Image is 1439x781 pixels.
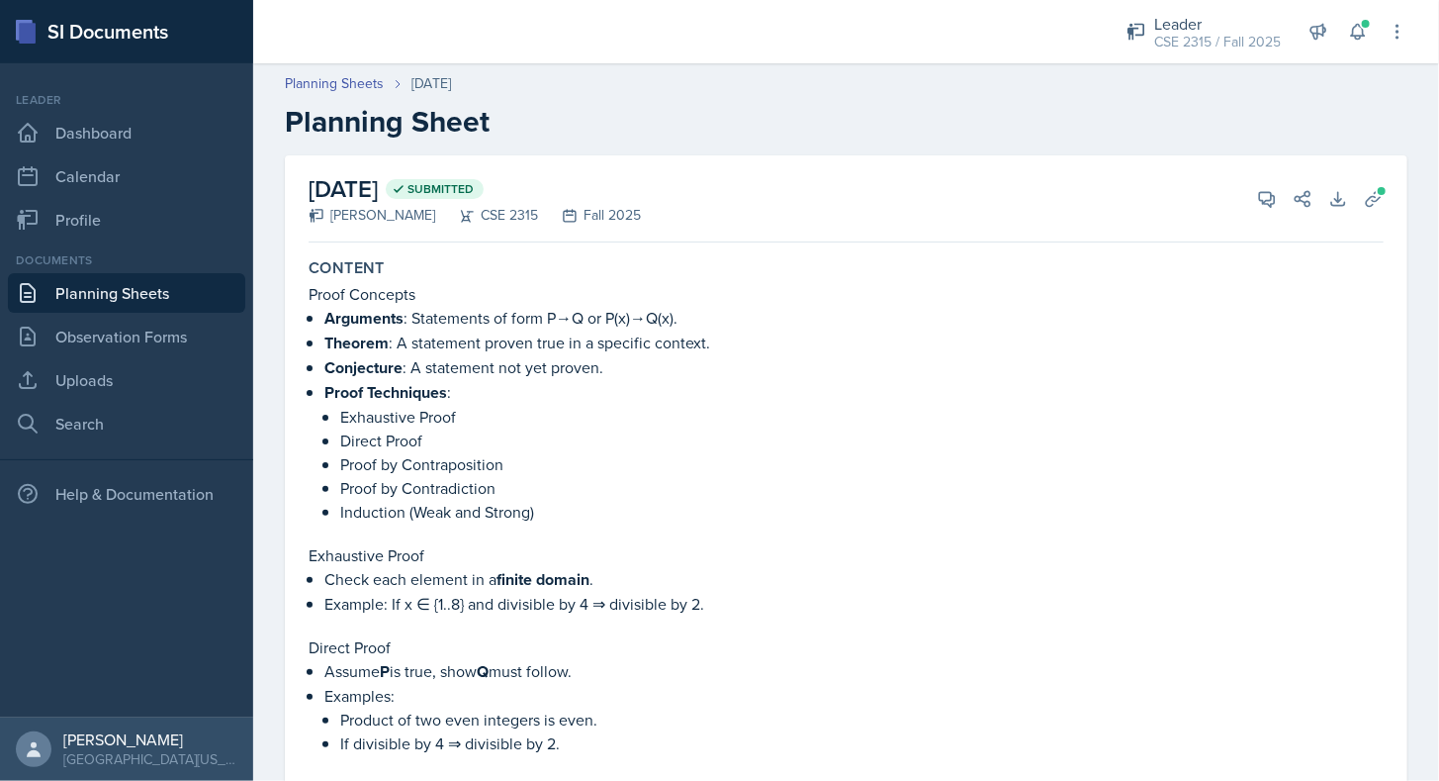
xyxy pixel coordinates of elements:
p: Direct Proof [309,635,1384,659]
p: Induction (Weak and Strong) [340,500,1384,524]
a: Calendar [8,156,245,196]
strong: Proof Techniques [324,381,447,404]
a: Profile [8,200,245,240]
strong: Conjecture [324,356,403,379]
p: Exhaustive Proof [340,405,1384,429]
div: [PERSON_NAME] [63,730,237,749]
strong: Theorem [324,332,389,354]
a: Dashboard [8,113,245,152]
div: CSE 2315 [435,205,538,226]
p: Product of two even integers is even. [340,708,1384,732]
a: Search [8,404,245,443]
a: Observation Forms [8,317,245,356]
div: [DATE] [411,73,451,94]
div: Leader [1154,12,1281,36]
a: Planning Sheets [285,73,384,94]
div: CSE 2315 / Fall 2025 [1154,32,1281,52]
p: Proof Concepts [309,282,1384,306]
span: Submitted [407,181,474,197]
div: Documents [8,251,245,269]
p: : A statement proven true in a specific context. [324,331,1384,355]
strong: finite domain [496,568,589,591]
p: Assume is true, show must follow. [324,659,1384,684]
strong: Q [477,660,489,683]
h2: [DATE] [309,171,641,207]
strong: Arguments [324,307,404,330]
p: Proof by Contraposition [340,452,1384,476]
a: Planning Sheets [8,273,245,313]
a: Uploads [8,360,245,400]
p: : Statements of form P→Q or P(x)→Q(x). [324,306,1384,331]
p: Direct Proof [340,429,1384,452]
p: Proof by Contradiction [340,476,1384,500]
strong: P [380,660,390,683]
label: Content [309,258,385,278]
div: [PERSON_NAME] [309,205,435,226]
div: Fall 2025 [538,205,641,226]
div: [GEOGRAPHIC_DATA][US_STATE] [63,749,237,769]
div: Help & Documentation [8,474,245,514]
p: If divisible by 4 ⇒ divisible by 2. [340,732,1384,755]
p: : [324,380,1384,405]
p: Example: If x ∈ {1..8} and divisible by 4 ⇒ divisible by 2. [324,592,1384,616]
p: Exhaustive Proof [309,543,1384,567]
div: Leader [8,91,245,109]
h2: Planning Sheet [285,104,1407,140]
p: Examples: [324,684,1384,708]
p: : A statement not yet proven. [324,355,1384,380]
p: Check each element in a . [324,567,1384,592]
